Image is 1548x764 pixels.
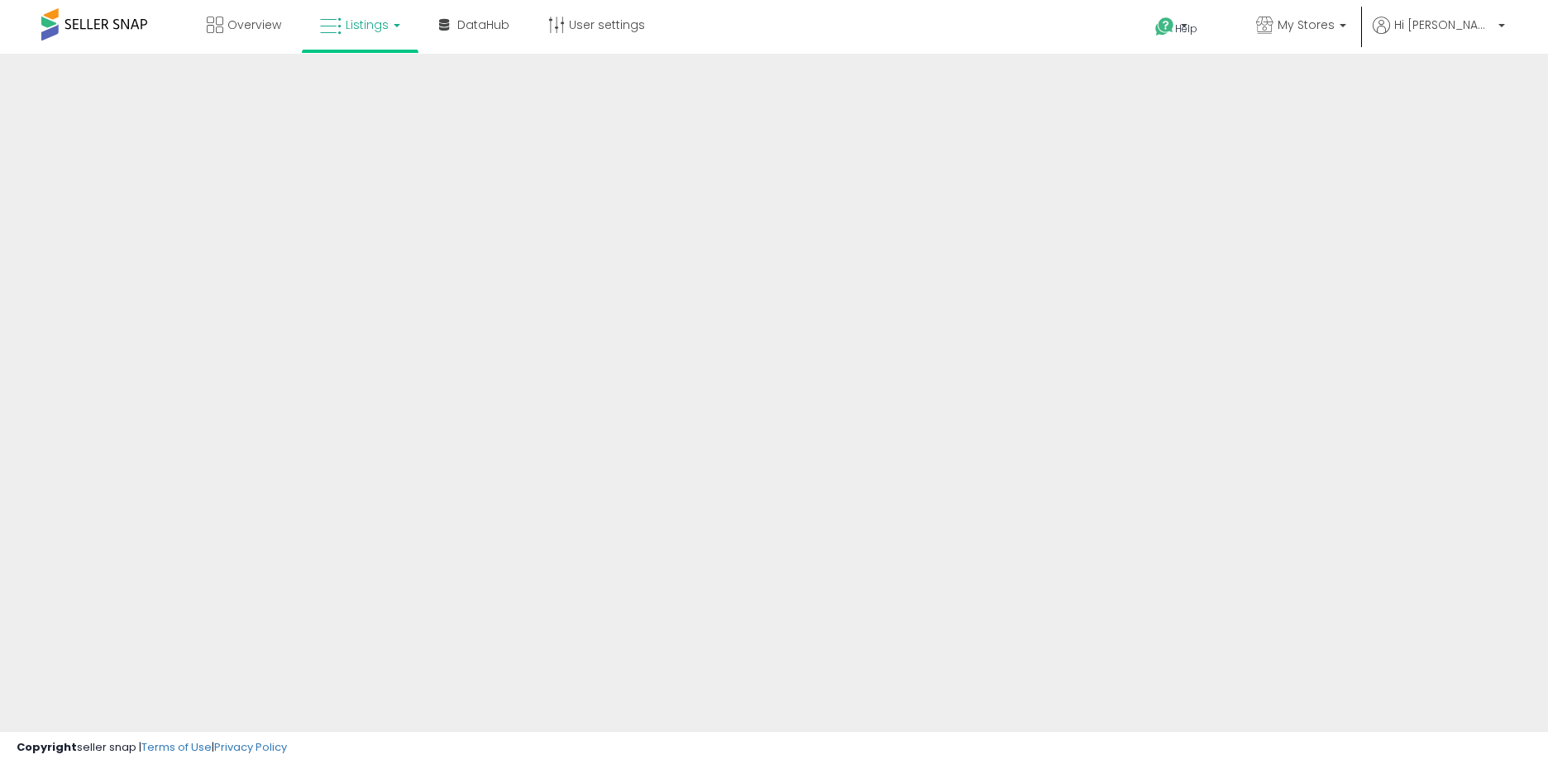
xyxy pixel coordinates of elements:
[214,739,287,755] a: Privacy Policy
[457,17,509,33] span: DataHub
[1394,17,1493,33] span: Hi [PERSON_NAME]
[1142,4,1230,54] a: Help
[346,17,389,33] span: Listings
[1373,17,1505,54] a: Hi [PERSON_NAME]
[1278,17,1335,33] span: My Stores
[1175,21,1197,36] span: Help
[227,17,281,33] span: Overview
[1154,17,1175,37] i: Get Help
[141,739,212,755] a: Terms of Use
[17,739,77,755] strong: Copyright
